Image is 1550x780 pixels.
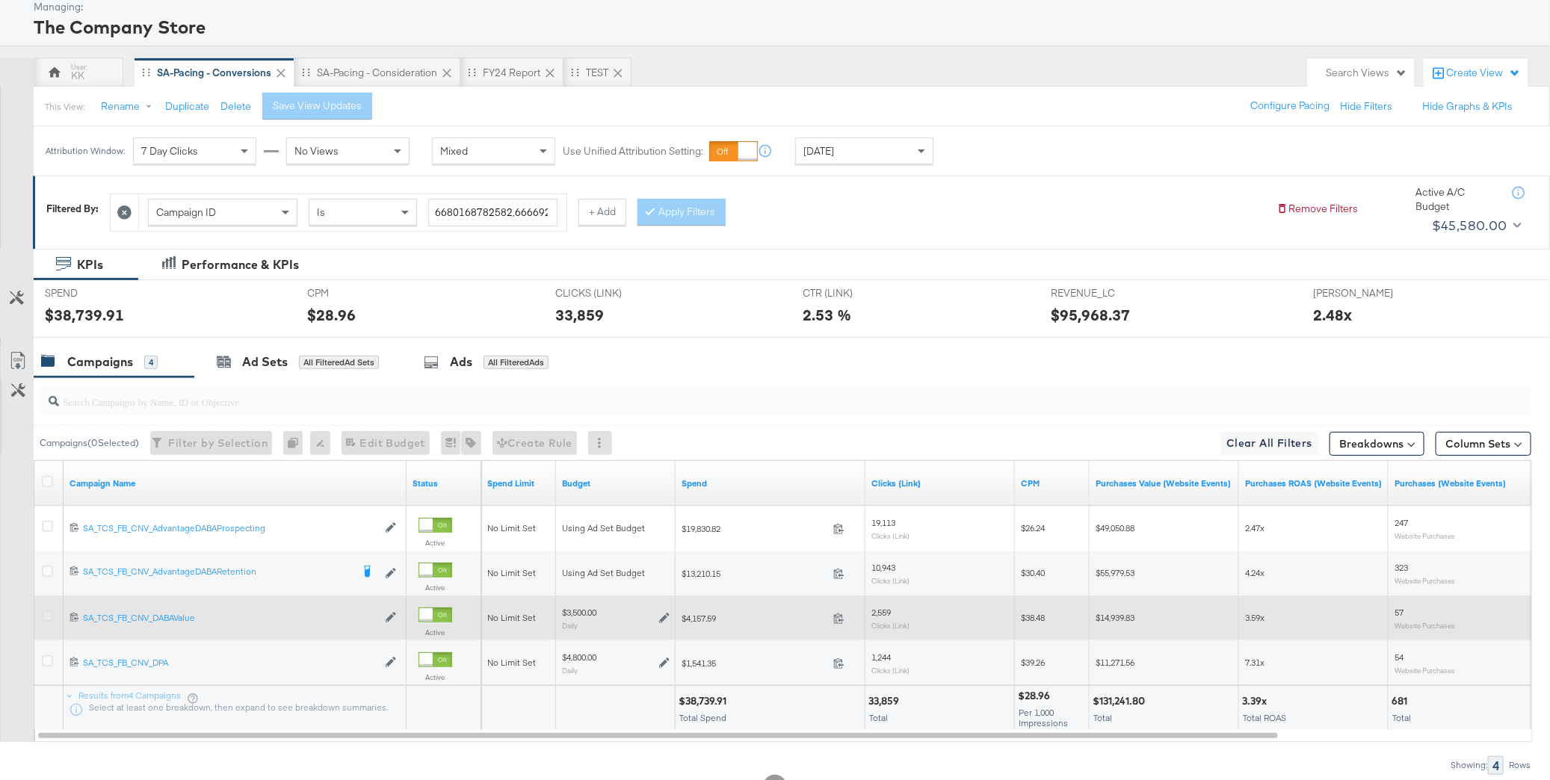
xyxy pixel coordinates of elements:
a: The total amount spent to date. [682,477,859,489]
label: Use Unified Attribution Setting: [563,144,703,158]
span: Total ROAS [1243,712,1286,723]
div: SA_TCS_FB_CNV_AdvantageDABAProspecting [83,522,377,534]
span: Per 1,000 Impressions [1019,707,1068,728]
span: $11,271.56 [1096,657,1134,668]
sub: Daily [562,666,578,675]
span: Total [869,712,888,723]
sub: Website Purchases [1395,666,1455,675]
sub: Clicks (Link) [871,576,910,585]
button: Duplicate [165,99,209,114]
div: SA-Pacing - Conversions [157,66,271,80]
label: Active [419,583,452,592]
div: 33,859 [555,304,604,326]
div: KK [72,69,85,83]
span: $26.24 [1021,522,1045,533]
div: All Filtered Ads [484,356,549,369]
span: No Limit Set [487,567,536,578]
button: Column Sets [1436,432,1531,456]
button: Breakdowns [1330,432,1424,456]
div: $3,500.00 [562,607,596,619]
span: 4.24x [1245,567,1265,578]
a: The average cost you've paid to have 1,000 impressions of your ad. [1021,477,1084,489]
div: 681 [1392,694,1412,708]
a: The total value of the purchase actions tracked by your Custom Audience pixel on your website aft... [1096,477,1233,489]
div: Using Ad Set Budget [562,522,670,534]
span: No Limit Set [487,522,536,533]
button: Clear All Filters [1220,432,1318,456]
span: 7 Day Clicks [141,144,198,158]
div: Drag to reorder tab [302,68,310,76]
span: CTR (LINK) [803,286,916,300]
sub: Clicks (Link) [871,531,910,540]
span: Is [317,205,325,219]
div: Campaigns ( 0 Selected) [40,436,139,450]
div: Drag to reorder tab [571,68,579,76]
button: + Add [578,199,626,226]
div: 4 [1488,756,1504,775]
span: 7.31x [1245,657,1265,668]
div: Attribution Window: [45,146,126,156]
div: Drag to reorder tab [468,68,476,76]
div: $38,739.91 [45,304,124,326]
a: Your campaign name. [70,477,401,489]
button: Hide Graphs & KPIs [1422,99,1513,114]
span: $55,979.53 [1096,567,1134,578]
button: $45,580.00 [1426,214,1525,238]
div: 33,859 [868,694,904,708]
div: FY24 Report [483,66,540,80]
span: Total [1392,712,1411,723]
div: 0 [283,431,310,455]
sub: Clicks (Link) [871,666,910,675]
div: 3.39x [1242,694,1271,708]
button: Rename [90,93,168,120]
div: Performance & KPIs [182,256,299,273]
div: $28.96 [1018,689,1055,703]
a: The maximum amount you're willing to spend on your ads, on average each day or over the lifetime ... [562,477,670,489]
a: SA_TCS_FB_CNV_DPA [83,657,377,669]
span: 3.59x [1245,612,1265,623]
span: $4,157.59 [682,613,827,624]
a: The total value of the purchase actions divided by spend tracked by your Custom Audience pixel on... [1245,477,1383,489]
div: 2.48x [1314,304,1353,326]
div: Rows [1508,760,1531,770]
div: SA_TCS_FB_CNV_DABAValue [83,612,377,624]
a: The number of clicks on links appearing on your ad or Page that direct people to your sites off F... [871,477,1009,489]
span: $49,050.88 [1096,522,1134,533]
span: No Limit Set [487,657,536,668]
span: [PERSON_NAME] [1314,286,1426,300]
span: 323 [1395,562,1408,573]
div: $45,580.00 [1432,214,1507,237]
span: $14,939.83 [1096,612,1134,623]
div: Active A/C Budget [1415,185,1498,213]
label: Active [419,538,452,548]
button: Remove Filters [1276,202,1358,216]
div: $4,800.00 [562,651,596,663]
div: Drag to reorder tab [142,68,150,76]
input: Search Campaigns by Name, ID or Objective [59,381,1394,410]
div: Ad Sets [242,353,288,371]
a: Shows the current state of your Ad Campaign. [413,477,475,489]
div: $95,968.37 [1051,304,1130,326]
span: 57 [1395,607,1404,618]
span: $1,541.35 [682,657,827,669]
div: TEST [586,66,608,80]
button: Hide Filters [1340,99,1392,114]
span: 1,244 [871,651,891,663]
span: [DATE] [803,144,834,158]
sub: Website Purchases [1395,621,1455,630]
div: Search Views [1326,66,1407,80]
span: Total [1093,712,1112,723]
span: 19,113 [871,517,895,528]
span: $30.40 [1021,567,1045,578]
a: SA_TCS_FB_CNV_AdvantageDABARetention [83,566,351,581]
span: $19,830.82 [682,523,827,534]
input: Enter a search term [428,199,558,226]
span: CPM [308,286,420,300]
label: Active [419,672,452,682]
div: $38,739.91 [679,694,731,708]
div: All Filtered Ad Sets [299,356,379,369]
div: SA-Pacing - Consideration [317,66,437,80]
a: The number of times a purchase was made tracked by your Custom Audience pixel on your website aft... [1395,477,1532,489]
div: SA_TCS_FB_CNV_AdvantageDABARetention [83,566,351,578]
div: 2.53 % [803,304,852,326]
